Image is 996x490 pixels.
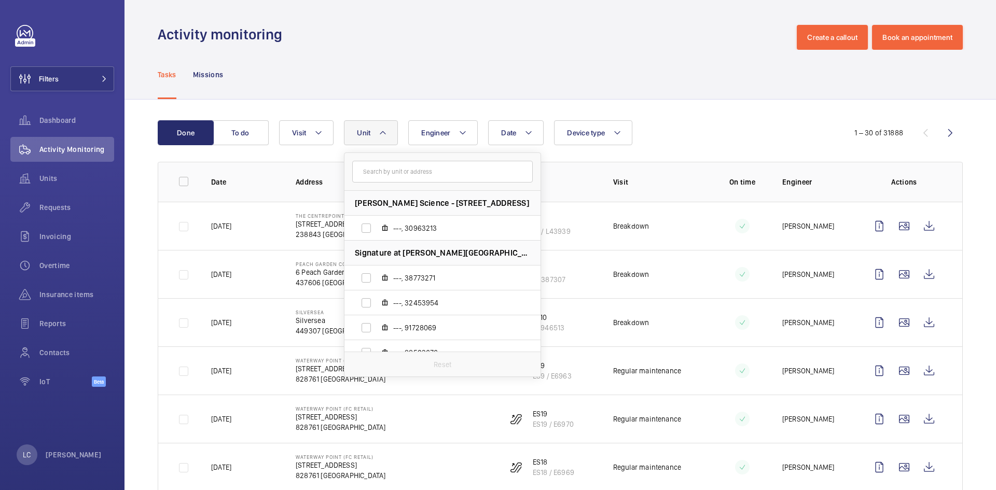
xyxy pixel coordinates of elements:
[393,323,514,333] span: ---, 91728069
[613,414,681,424] p: Regular maintenance
[782,366,834,376] p: [PERSON_NAME]
[434,359,451,370] p: Reset
[408,120,478,145] button: Engineer
[782,462,834,472] p: [PERSON_NAME]
[357,129,370,137] span: Unit
[613,269,649,279] p: Breakdown
[613,366,681,376] p: Regular maintenance
[39,347,114,358] span: Contacts
[355,198,529,208] span: [PERSON_NAME] Science - [STREET_ADDRESS]
[46,450,102,460] p: [PERSON_NAME]
[158,69,176,80] p: Tasks
[533,226,571,236] p: 13 / L43939
[211,462,231,472] p: [DATE]
[533,312,564,323] p: PL10
[211,366,231,376] p: [DATE]
[393,347,514,358] span: ---, 88503676
[421,129,450,137] span: Engineer
[488,120,544,145] button: Date
[292,129,306,137] span: Visit
[854,128,903,138] div: 1 – 30 of 31888
[296,261,387,267] p: Peach Garden Condominum
[344,120,398,145] button: Unit
[211,221,231,231] p: [DATE]
[567,129,605,137] span: Device type
[533,467,574,478] p: ES18 / E6969
[296,326,387,336] p: 449307 [GEOGRAPHIC_DATA]
[872,25,963,50] button: Book an appointment
[510,461,522,473] img: escalator.svg
[867,177,942,187] p: Actions
[211,269,231,279] p: [DATE]
[296,470,385,481] p: 828761 [GEOGRAPHIC_DATA]
[782,269,834,279] p: [PERSON_NAME]
[158,120,214,145] button: Done
[510,413,522,425] img: escalator.svg
[296,213,404,219] p: The Centrepoint ([GEOGRAPHIC_DATA])
[393,298,514,308] span: ---, 32453954
[296,357,385,363] p: Waterway Point (FC Retail)
[39,289,114,300] span: Insurance items
[533,457,574,467] p: ES18
[533,360,572,371] p: ES9
[211,414,231,424] p: [DATE]
[613,317,649,328] p: Breakdown
[782,414,834,424] p: [PERSON_NAME]
[782,177,850,187] p: Engineer
[279,120,334,145] button: Visit
[92,376,106,387] span: Beta
[797,25,868,50] button: Create a callout
[533,409,574,419] p: ES19
[39,173,114,184] span: Units
[39,202,114,213] span: Requests
[39,318,114,329] span: Reports
[39,74,59,84] span: Filters
[296,454,385,460] p: Waterway Point (FC Retail)
[296,219,404,229] p: [STREET_ADDRESS]
[296,277,387,288] p: 437606 [GEOGRAPHIC_DATA]
[23,450,31,460] p: LC
[782,317,834,328] p: [PERSON_NAME]
[393,273,514,283] span: ---, 38773271
[296,460,385,470] p: [STREET_ADDRESS]
[39,260,114,271] span: Overtime
[613,462,681,472] p: Regular maintenance
[393,223,514,233] span: ---, 30963213
[501,129,516,137] span: Date
[782,221,834,231] p: [PERSON_NAME]
[296,309,387,315] p: Silversea
[533,323,564,333] p: 67946513
[39,231,114,242] span: Invoicing
[296,177,491,187] p: Address
[39,376,92,387] span: IoT
[533,274,565,285] p: 63387307
[193,69,224,80] p: Missions
[10,66,114,91] button: Filters
[533,371,572,381] p: ES9 / E6963
[39,144,114,155] span: Activity Monitoring
[211,317,231,328] p: [DATE]
[296,229,404,240] p: 238843 [GEOGRAPHIC_DATA]
[719,177,766,187] p: On time
[554,120,632,145] button: Device type
[296,267,387,277] p: 6 Peach Garden
[613,221,649,231] p: Breakdown
[211,177,279,187] p: Date
[296,412,385,422] p: [STREET_ADDRESS]
[533,216,571,226] p: 13
[533,419,574,429] p: ES19 / E6970
[296,374,385,384] p: 828761 [GEOGRAPHIC_DATA]
[39,115,114,125] span: Dashboard
[533,264,565,274] p: P1
[352,161,533,183] input: Search by unit or address
[158,25,288,44] h1: Activity monitoring
[296,405,385,412] p: Waterway Point (FC Retail)
[507,177,597,187] p: Unit
[213,120,269,145] button: To do
[296,315,387,326] p: Silversea
[296,363,385,374] p: [STREET_ADDRESS]
[613,177,702,187] p: Visit
[355,247,530,258] span: Signature at [PERSON_NAME][GEOGRAPHIC_DATA][STREET_ADDRESS][PERSON_NAME]
[296,422,385,432] p: 828761 [GEOGRAPHIC_DATA]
